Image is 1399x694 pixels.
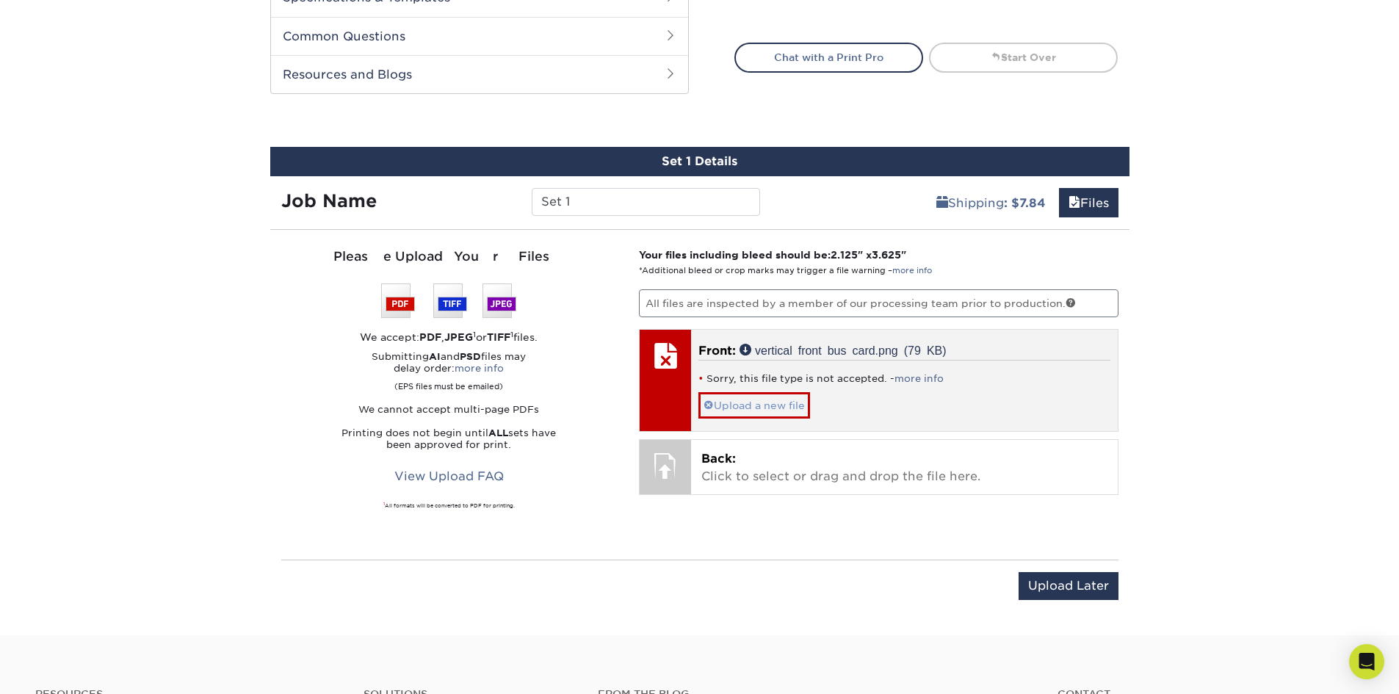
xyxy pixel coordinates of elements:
small: *Additional bleed or crop marks may trigger a file warning – [639,266,932,275]
strong: TIFF [487,331,510,343]
strong: ALL [488,427,508,438]
p: All files are inspected by a member of our processing team prior to production. [639,289,1118,317]
li: Sorry, this file type is not accepted. - [698,372,1110,385]
div: Please Upload Your Files [281,247,618,267]
a: Upload a new file [698,392,810,418]
h2: Common Questions [271,17,688,55]
a: more info [894,373,944,384]
span: 2.125 [831,249,858,261]
strong: JPEG [444,331,473,343]
div: We accept: , or files. [281,330,618,344]
a: View Upload FAQ [385,463,513,491]
strong: AI [429,351,441,362]
a: more info [455,363,504,374]
h2: Resources and Blogs [271,55,688,93]
strong: PDF [419,331,441,343]
span: shipping [936,196,948,210]
a: Shipping: $7.84 [927,188,1055,217]
a: vertical front bus card.png (79 KB) [740,344,947,355]
iframe: Google Customer Reviews [4,649,125,689]
p: Click to select or drag and drop the file here. [701,450,1107,485]
strong: Job Name [281,190,377,212]
span: 3.625 [872,249,901,261]
div: Open Intercom Messenger [1349,644,1384,679]
p: Submitting and files may delay order: [281,351,618,392]
sup: 1 [383,502,385,506]
strong: Your files including bleed should be: " x " [639,249,906,261]
div: All formats will be converted to PDF for printing. [281,502,618,510]
span: Front: [698,344,736,358]
img: We accept: PSD, TIFF, or JPEG (JPG) [381,283,516,318]
small: (EPS files must be emailed) [394,375,503,392]
input: Upload Later [1019,572,1118,600]
a: Chat with a Print Pro [734,43,923,72]
span: files [1069,196,1080,210]
a: Start Over [929,43,1118,72]
sup: 1 [510,330,513,339]
p: Printing does not begin until sets have been approved for print. [281,427,618,451]
b: : $7.84 [1004,196,1046,210]
input: Enter a job name [532,188,760,216]
sup: 1 [473,330,476,339]
span: Back: [701,452,736,466]
a: Files [1059,188,1118,217]
p: We cannot accept multi-page PDFs [281,404,618,416]
div: Set 1 Details [270,147,1129,176]
strong: PSD [460,351,481,362]
a: more info [892,266,932,275]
